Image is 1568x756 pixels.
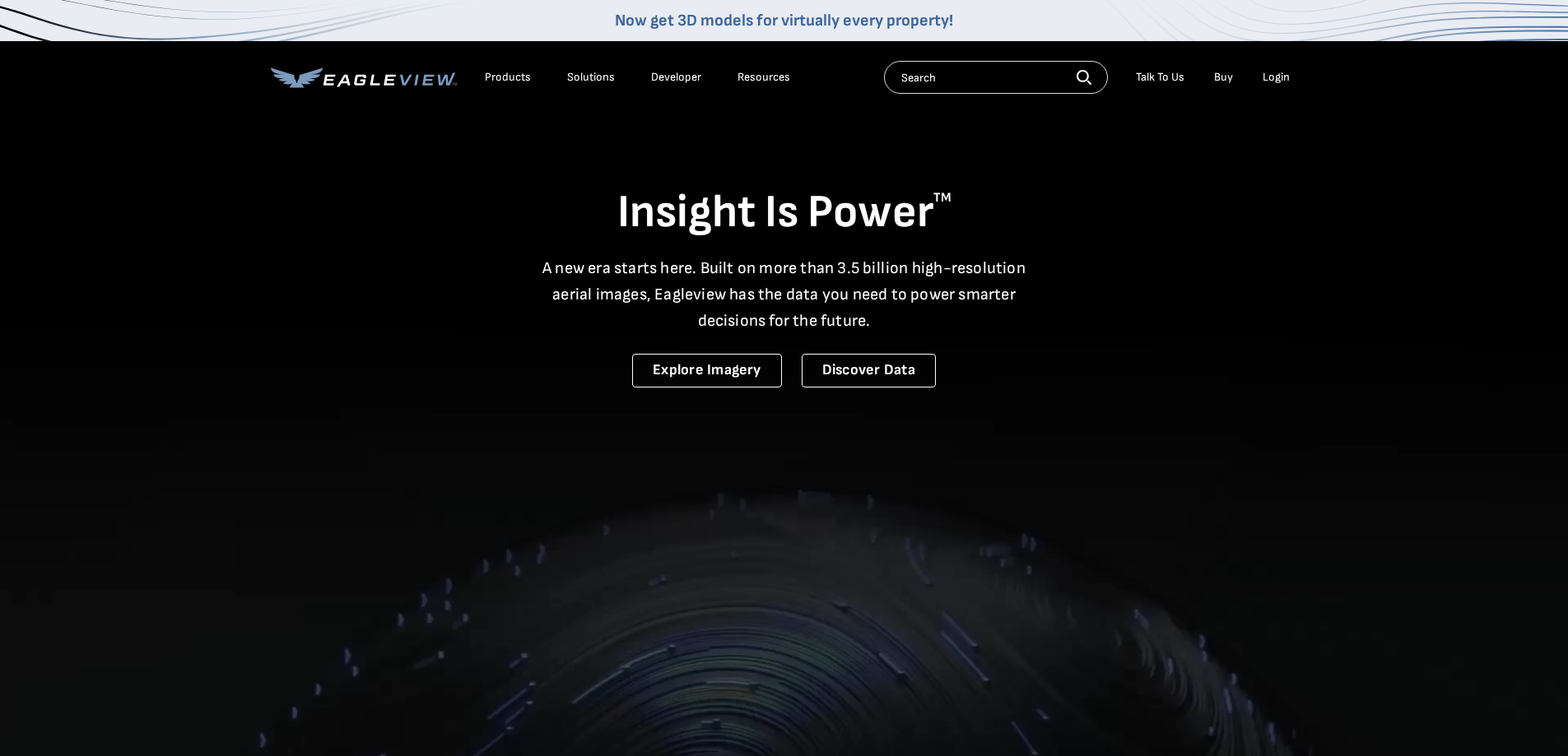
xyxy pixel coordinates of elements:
a: Developer [651,70,701,85]
div: Solutions [567,70,615,85]
p: A new era starts here. Built on more than 3.5 billion high-resolution aerial images, Eagleview ha... [533,255,1036,334]
a: Buy [1214,70,1233,85]
div: Talk To Us [1136,70,1184,85]
div: Products [485,70,531,85]
input: Search [884,61,1108,94]
sup: TM [933,190,952,206]
a: Now get 3D models for virtually every property! [615,11,953,30]
h1: Insight Is Power [271,184,1298,242]
div: Resources [737,70,790,85]
a: Explore Imagery [632,354,782,387]
a: Discover Data [802,354,936,387]
div: Login [1263,70,1290,85]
